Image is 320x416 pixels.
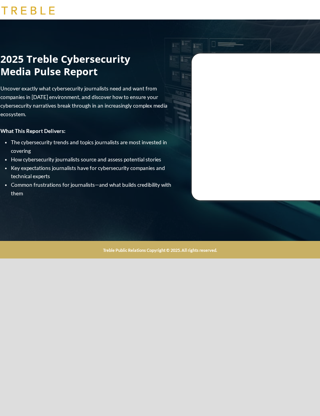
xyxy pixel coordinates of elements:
strong: Treble Public Relations Copyright © 2025. All rights reserved. [103,248,217,253]
span: Key expectations journalists have for cybersecurity companies and technical experts [11,165,165,180]
span: 2025 Treble Cybersecurity Media Pulse Report [0,52,130,78]
span: Uncover exactly what cybersecurity journalists need and want from companies in [DATE] environment... [0,85,167,117]
span: The cybersecurity trends and topics journalists are most invested in covering [11,139,167,154]
span: Common frustrations for journalists—and what builds credibility with them [11,182,171,196]
span: How cybersecurity journalists source and assess potential stories [11,156,161,163]
strong: What This Report Delivers: [0,128,66,134]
